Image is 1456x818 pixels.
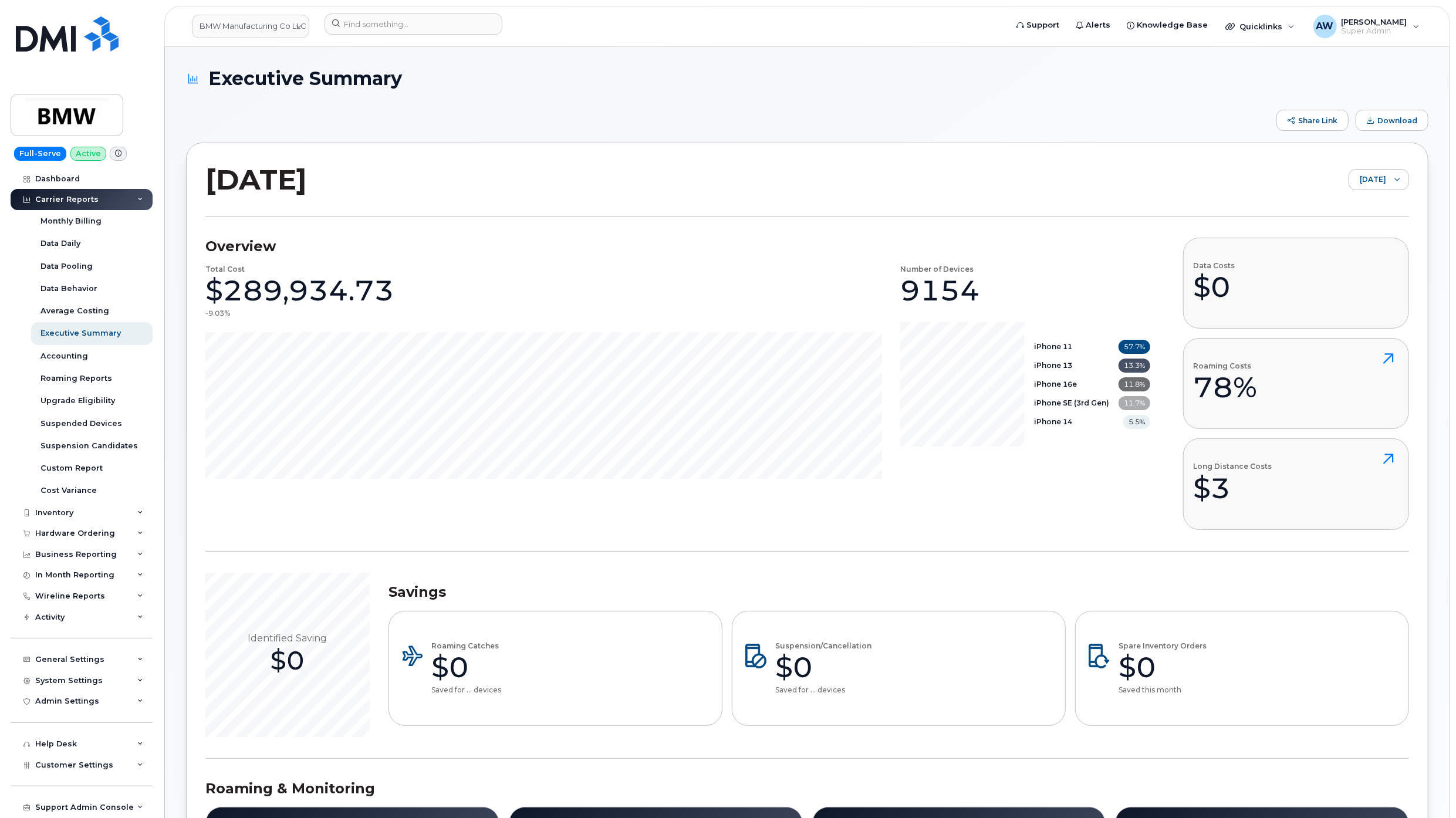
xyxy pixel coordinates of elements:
div: $289,934.73 [205,273,394,308]
button: Share Link [1276,110,1349,131]
span: 11.7% [1119,396,1150,410]
span: Identified Saving [248,633,327,644]
div: $0 [1193,269,1235,305]
div: $3 [1193,471,1272,506]
span: Share Link [1298,116,1337,125]
span: $0 [271,644,305,677]
h4: Suspension/Cancellation [775,642,871,650]
p: Saved for ... devices [775,685,871,695]
span: 57.7% [1119,340,1150,354]
span: Download [1377,116,1417,125]
div: $0 [775,650,871,685]
h3: Roaming & Monitoring [205,780,1409,797]
div: 78% [1193,370,1257,405]
h3: Overview [205,238,1150,255]
h4: Roaming Costs [1193,362,1257,370]
button: Download [1356,110,1428,131]
span: September 2025 [1349,170,1386,191]
b: iPhone 11 [1034,342,1072,351]
p: Saved for ... devices [431,685,501,695]
b: iPhone 16e [1034,380,1077,388]
b: iPhone SE (3rd Gen) [1034,398,1109,407]
div: -9.03% [205,308,230,318]
h3: Savings [389,583,1409,601]
h4: Data Costs [1193,262,1235,269]
h4: Long Distance Costs [1193,462,1272,470]
h4: Total Cost [205,265,245,273]
button: Long Distance Costs$3 [1183,438,1409,529]
p: Saved this month [1119,685,1207,695]
span: 13.3% [1119,359,1150,373]
b: iPhone 13 [1034,361,1072,370]
span: Executive Summary [208,68,402,89]
div: $0 [1119,650,1207,685]
h2: [DATE] [205,162,307,197]
h4: Number of Devices [900,265,974,273]
span: 11.8% [1119,377,1150,391]
h4: Roaming Catches [431,642,501,650]
iframe: Messenger Launcher [1405,767,1447,809]
button: Roaming Costs78% [1183,338,1409,429]
h4: Spare Inventory Orders [1119,642,1207,650]
b: iPhone 14 [1034,417,1072,426]
div: 9154 [900,273,980,308]
span: 5.5% [1123,415,1150,429]
div: $0 [431,650,501,685]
